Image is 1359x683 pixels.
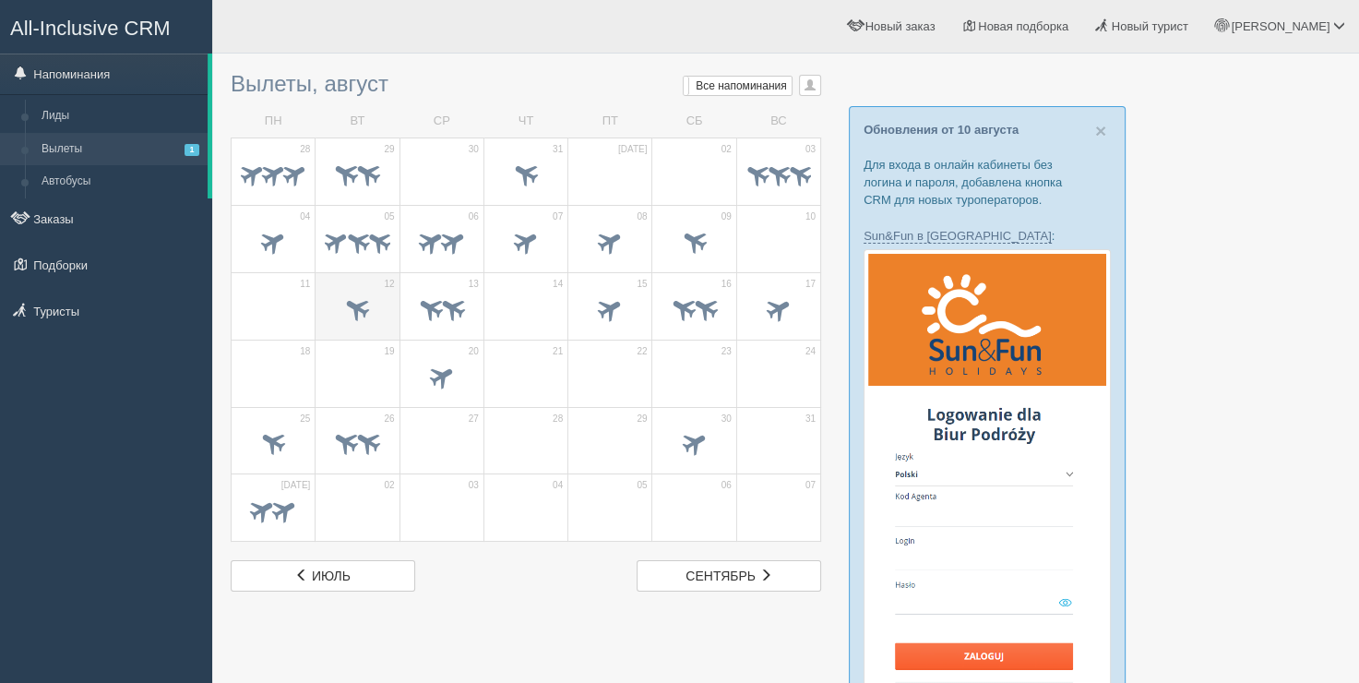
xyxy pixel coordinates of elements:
span: сентябрь [685,569,756,583]
span: 02 [721,143,732,156]
a: сентябрь [637,560,821,592]
span: 04 [300,210,310,223]
span: 15 [637,278,647,291]
span: июль [312,569,351,583]
a: Sun&Fun в [GEOGRAPHIC_DATA] [864,229,1052,244]
span: 03 [469,479,479,492]
span: 19 [384,345,394,358]
span: 07 [805,479,816,492]
p: Для входа в онлайн кабинеты без логина и пароля, добавлена кнопка CRM для новых туроператоров. [864,156,1111,209]
a: Лиды [33,100,208,133]
span: Все напоминания [696,79,787,92]
span: 31 [553,143,563,156]
span: 31 [805,413,816,425]
span: 08 [637,210,647,223]
span: 18 [300,345,310,358]
span: 20 [469,345,479,358]
span: 16 [721,278,732,291]
a: Обновления от 10 августа [864,123,1019,137]
span: 22 [637,345,647,358]
span: [DATE] [281,479,310,492]
td: ВТ [316,105,399,138]
span: 09 [721,210,732,223]
span: 14 [553,278,563,291]
span: Новая подборка [978,19,1068,33]
span: 07 [553,210,563,223]
span: Новый турист [1112,19,1188,33]
td: ПТ [568,105,652,138]
a: Вылеты1 [33,133,208,166]
h3: Вылеты, август [231,72,821,96]
span: 12 [384,278,394,291]
span: 23 [721,345,732,358]
span: 27 [469,413,479,425]
span: 29 [384,143,394,156]
span: 26 [384,413,394,425]
span: 28 [300,143,310,156]
td: ЧТ [483,105,567,138]
span: 02 [384,479,394,492]
span: 11 [300,278,310,291]
span: 28 [553,413,563,425]
span: 05 [384,210,394,223]
span: 04 [553,479,563,492]
td: ВС [736,105,820,138]
span: 30 [721,413,732,425]
td: ПН [232,105,316,138]
span: 06 [469,210,479,223]
span: 29 [637,413,647,425]
a: июль [231,560,415,592]
span: 10 [805,210,816,223]
span: 1 [185,144,199,156]
button: Close [1095,121,1106,140]
a: All-Inclusive CRM [1,1,211,52]
span: 03 [805,143,816,156]
a: Автобусы [33,165,208,198]
span: All-Inclusive CRM [10,17,171,40]
span: 30 [469,143,479,156]
span: 06 [721,479,732,492]
span: 17 [805,278,816,291]
span: × [1095,120,1106,141]
td: СР [399,105,483,138]
span: 24 [805,345,816,358]
td: СБ [652,105,736,138]
span: 25 [300,413,310,425]
span: 13 [469,278,479,291]
p: : [864,227,1111,245]
span: [DATE] [618,143,647,156]
span: 05 [637,479,647,492]
span: Новый заказ [865,19,936,33]
span: 21 [553,345,563,358]
span: [PERSON_NAME] [1231,19,1329,33]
